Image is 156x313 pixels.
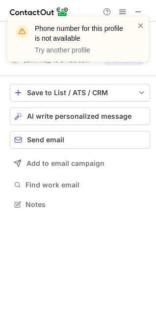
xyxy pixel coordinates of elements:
span: Find work email [26,181,146,189]
img: warning [14,24,30,39]
header: Phone number for this profile is not available [35,24,125,43]
button: Add to email campaign [10,155,150,172]
button: save-profile-one-click [10,84,150,102]
div: Save to List / ATS / CRM [27,89,133,97]
span: Send email [27,136,64,144]
button: Find work email [10,178,150,192]
span: Notes [26,200,146,209]
p: Try another profile [35,45,125,55]
button: Notes [10,198,150,211]
span: AI write personalized message [27,112,131,120]
img: ContactOut v5.3.10 [10,6,69,18]
button: AI write personalized message [10,107,150,125]
span: Add to email campaign [26,159,104,167]
button: Send email [10,131,150,149]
